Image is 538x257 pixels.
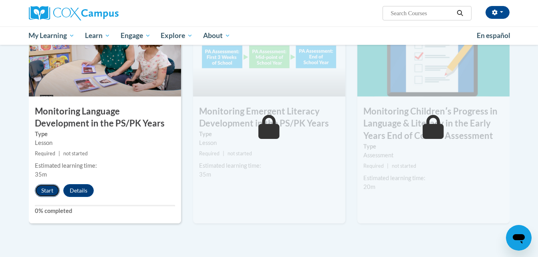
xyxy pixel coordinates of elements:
span: | [387,163,389,169]
span: Required [199,151,220,157]
h3: Monitoring Childrenʹs Progress in Language & Literacy in the Early Years End of Course Assessment [357,105,510,142]
span: Required [363,163,384,169]
span: not started [392,163,416,169]
a: About [198,26,236,45]
span: Required [35,151,55,157]
div: Estimated learning time: [199,161,339,170]
img: Course Image [357,16,510,96]
span: | [223,151,224,157]
input: Search Courses [390,8,454,18]
div: Estimated learning time: [363,174,504,183]
label: 0% completed [35,207,175,215]
span: not started [63,151,88,157]
label: Type [35,130,175,139]
div: Estimated learning time: [35,161,175,170]
span: My Learning [28,31,75,40]
button: Details [63,184,94,197]
span: About [203,31,230,40]
img: Course Image [193,16,345,96]
a: Engage [115,26,156,45]
span: Explore [161,31,193,40]
span: 35m [199,171,211,178]
span: Engage [121,31,151,40]
span: En español [477,31,510,40]
span: not started [228,151,252,157]
span: Learn [85,31,110,40]
div: Lesson [199,139,339,147]
h3: Monitoring Emergent Literacy Development in the PS/PK Years [193,105,345,130]
span: 20m [363,183,375,190]
div: Main menu [17,26,522,45]
a: En español [472,27,516,44]
a: My Learning [24,26,80,45]
button: Account Settings [486,6,510,19]
div: Lesson [35,139,175,147]
label: Type [199,130,339,139]
label: Type [363,142,504,151]
button: Start [35,184,60,197]
iframe: Button to launch messaging window [506,225,532,251]
a: Cox Campus [29,6,181,20]
h3: Monitoring Language Development in the PS/PK Years [29,105,181,130]
a: Learn [80,26,115,45]
img: Course Image [29,16,181,96]
a: Explore [155,26,198,45]
span: | [58,151,60,157]
div: Assessment [363,151,504,160]
button: Search [454,8,466,18]
img: Cox Campus [29,6,119,20]
span: 35m [35,171,47,178]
